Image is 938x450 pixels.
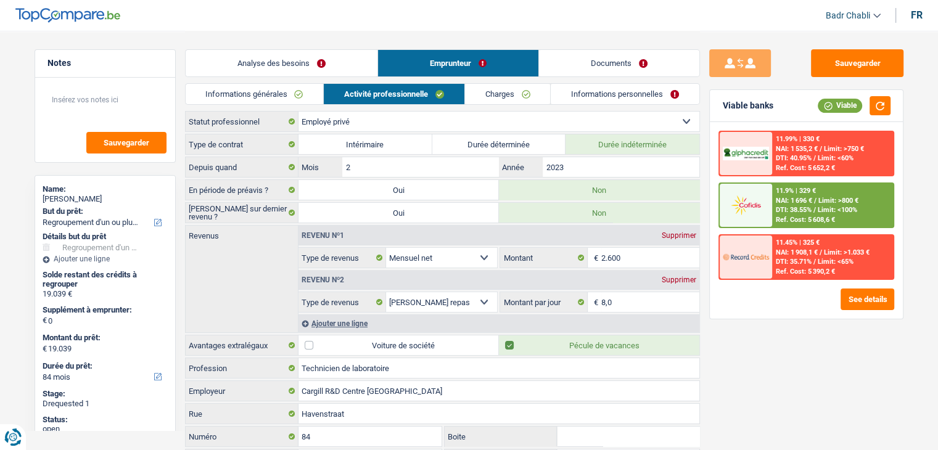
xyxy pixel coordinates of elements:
div: Ref. Cost: 5 390,2 € [775,268,834,276]
label: Voiture de société [298,335,499,355]
label: Intérimaire [298,134,432,154]
div: Ajouter une ligne [298,314,699,332]
a: Informations générales [186,84,324,104]
span: DTI: 38.55% [775,206,811,214]
label: Profession [186,358,298,378]
div: Viable banks [722,100,773,111]
label: Revenus [186,226,298,240]
label: Durée indéterminée [566,134,699,154]
label: Numéro [186,427,298,446]
span: € [43,344,47,354]
a: Activité professionnelle [324,84,464,104]
span: DTI: 35.71% [775,258,811,266]
a: Informations personnelles [551,84,699,104]
label: Statut professionnel [186,112,298,131]
a: Documents [539,50,699,76]
span: Limit: <60% [817,154,853,162]
div: Drequested 1 [43,399,168,409]
input: AAAA [543,157,699,177]
img: TopCompare Logo [15,8,120,23]
label: Rue [186,404,298,423]
label: Boite [445,427,557,446]
span: Limit: <100% [817,206,857,214]
div: fr [911,9,923,21]
label: Montant [500,248,588,268]
div: Supprimer [659,232,699,239]
label: Oui [298,180,499,200]
span: Badr Chabli [826,10,870,21]
div: Revenu nº1 [298,232,347,239]
label: Employeur [186,381,298,401]
div: 11.45% | 325 € [775,239,819,247]
label: [PERSON_NAME] sur dernier revenu ? [186,203,298,223]
div: Viable [818,99,862,112]
label: Depuis quand [186,157,298,177]
label: Avantages extralégaux [186,335,298,355]
button: Sauvegarder [86,132,167,153]
div: Supprimer [659,276,699,284]
span: NAI: 1 908,1 € [775,248,817,256]
label: Type de contrat [186,134,298,154]
input: MM [342,157,498,177]
div: Stage: [43,389,168,399]
span: € [588,248,601,268]
div: 11.9% | 329 € [775,187,815,195]
div: Détails but du prêt [43,232,168,242]
label: Mois [298,157,342,177]
label: Type de revenus [298,292,386,312]
div: 19.039 € [43,289,168,299]
span: Limit: <65% [817,258,853,266]
span: / [813,258,815,266]
label: But du prêt: [43,207,165,216]
label: Montant par jour [500,292,588,312]
div: Status: [43,415,168,425]
span: Limit: >750 € [823,145,863,153]
img: AlphaCredit [723,147,768,161]
label: Pécule de vacances [499,335,699,355]
div: Ajouter une ligne [43,255,168,263]
label: Non [499,180,699,200]
h5: Notes [47,58,163,68]
span: Limit: >1.033 € [823,248,869,256]
label: Oui [298,203,499,223]
span: DTI: 40.95% [775,154,811,162]
button: Sauvegarder [811,49,903,77]
span: € [43,316,47,325]
label: Montant du prêt: [43,333,165,343]
div: [PERSON_NAME] [43,194,168,204]
span: NAI: 1 696 € [775,197,812,205]
span: / [819,248,821,256]
div: Solde restant des crédits à regrouper [43,270,168,289]
div: Ref. Cost: 5 608,6 € [775,216,834,224]
span: NAI: 1 535,2 € [775,145,817,153]
span: Sauvegarder [104,139,149,147]
div: Revenu nº2 [298,276,347,284]
div: open [43,424,168,434]
a: Badr Chabli [816,6,881,26]
label: Durée déterminée [432,134,566,154]
span: / [819,145,821,153]
label: En période de préavis ? [186,180,298,200]
a: Analyse des besoins [186,50,377,76]
div: 11.99% | 330 € [775,135,819,143]
img: Record Credits [723,245,768,268]
div: Ref. Cost: 5 652,2 € [775,164,834,172]
a: Emprunteur [378,50,538,76]
label: Supplément à emprunter: [43,305,165,315]
span: / [813,154,815,162]
span: Limit: >800 € [818,197,858,205]
span: / [813,206,815,214]
span: € [588,292,601,312]
span: / [813,197,816,205]
img: Cofidis [723,194,768,216]
label: Durée du prêt: [43,361,165,371]
label: Année [499,157,543,177]
label: Non [499,203,699,223]
label: Type de revenus [298,248,386,268]
a: Charges [465,84,551,104]
button: See details [841,288,894,310]
div: Name: [43,184,168,194]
